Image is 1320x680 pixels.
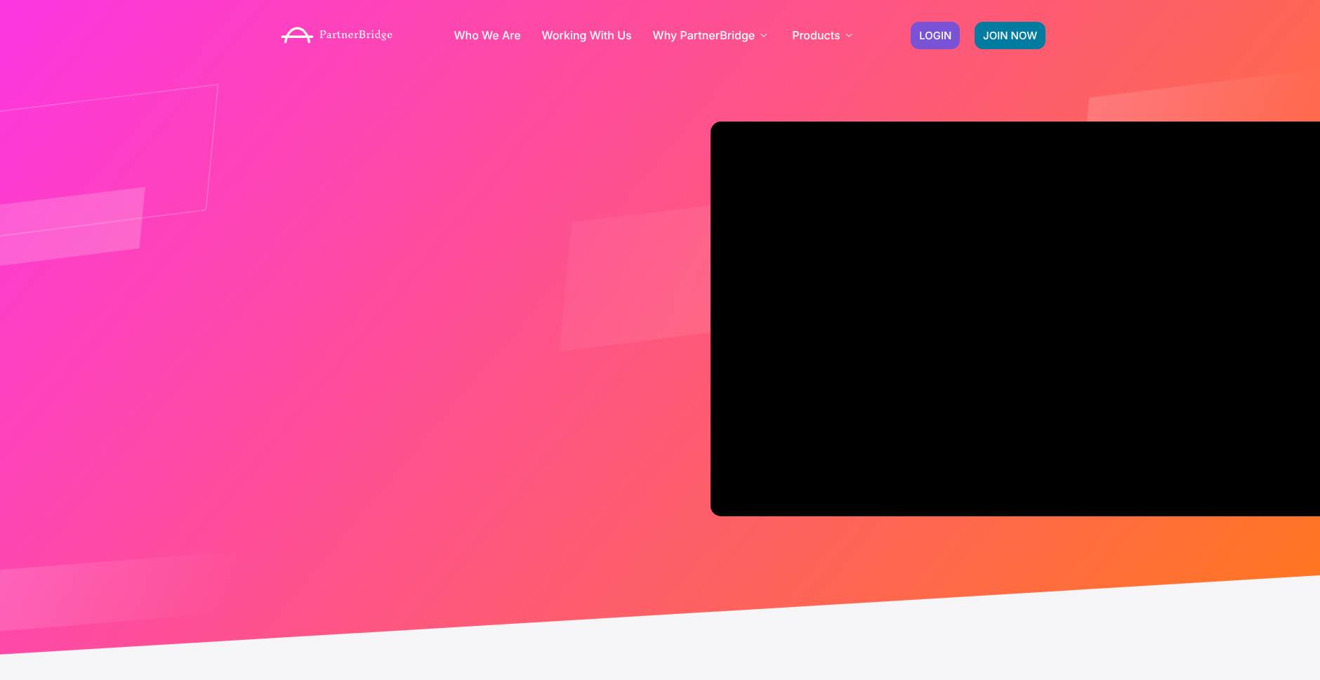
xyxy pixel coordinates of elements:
a: Who We Are [454,30,520,41]
a: JOIN NOW [975,22,1045,49]
span: LOGIN [919,30,951,41]
a: Why PartnerBridge [653,30,772,41]
span: JOIN NOW [983,30,1037,41]
a: Products [792,30,856,41]
a: Working With Us [542,30,632,41]
a: LOGIN [911,22,960,49]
